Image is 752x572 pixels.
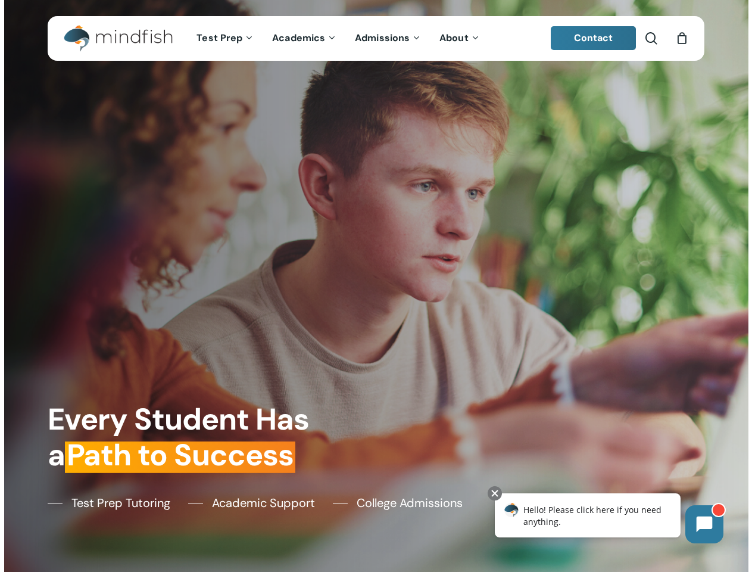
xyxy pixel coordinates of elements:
[439,32,469,44] span: About
[48,494,170,512] a: Test Prep Tutoring
[188,16,489,61] nav: Main Menu
[355,32,410,44] span: Admissions
[212,494,315,512] span: Academic Support
[188,33,263,43] a: Test Prep
[48,402,369,474] h1: Every Student Has a
[551,26,636,50] a: Contact
[71,494,170,512] span: Test Prep Tutoring
[188,494,315,512] a: Academic Support
[574,32,613,44] span: Contact
[430,33,489,43] a: About
[482,484,735,555] iframe: Chatbot
[333,494,463,512] a: College Admissions
[357,494,463,512] span: College Admissions
[675,32,688,45] a: Cart
[346,33,430,43] a: Admissions
[48,16,704,61] header: Main Menu
[196,32,242,44] span: Test Prep
[263,33,346,43] a: Academics
[65,436,295,475] em: Path to Success
[272,32,325,44] span: Academics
